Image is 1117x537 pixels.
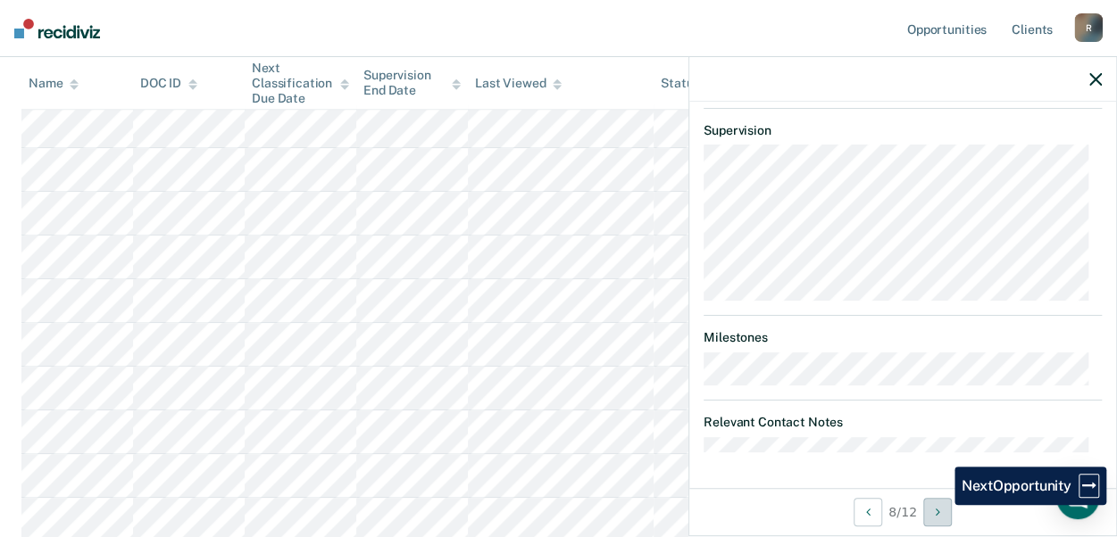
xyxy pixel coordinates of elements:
div: DOC ID [140,76,197,91]
div: R [1074,13,1103,42]
div: Next Classification Due Date [252,61,349,105]
div: 8 / 12 [689,488,1116,535]
button: Previous Opportunity [854,498,882,526]
div: Open Intercom Messenger [1056,476,1099,519]
img: Recidiviz [14,19,100,38]
div: Name [29,76,79,91]
div: Supervision End Date [363,68,461,98]
button: Next Opportunity [923,498,952,526]
div: Status [661,76,699,91]
dt: Supervision [704,123,1102,138]
dt: Relevant Contact Notes [704,415,1102,430]
div: Last Viewed [475,76,562,91]
dt: Milestones [704,330,1102,345]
